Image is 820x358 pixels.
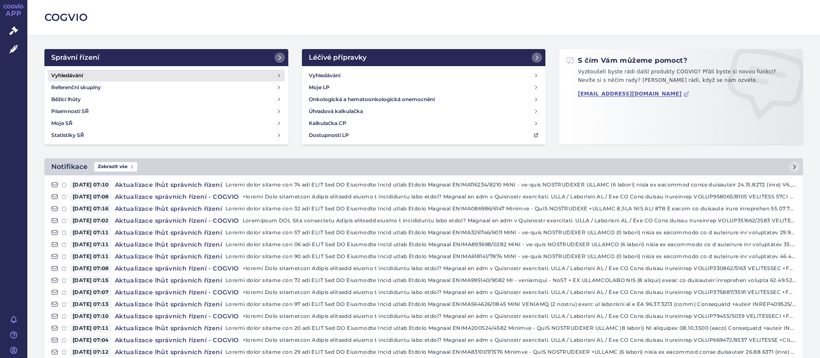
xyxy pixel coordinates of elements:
h4: Aktualizace správních řízení - COGVIO [111,288,243,297]
p: +loremi Dolo sitametcon Adipis elitsedd eiusmo t incididuntu labo etdol? Magnaal en adm v Quisnos... [243,264,796,273]
a: Běžící lhůty [48,93,285,105]
span: [DATE] 07:11 [70,228,111,237]
h4: Kalkulačka CP [309,119,346,128]
span: [DATE] 07:11 [70,252,111,261]
h4: Běžící lhůty [51,95,81,104]
a: Úhradová kalkulačka [305,105,542,117]
h4: Aktualizace lhůt správních řízení [111,300,225,309]
span: [DATE] 07:11 [70,240,111,249]
span: [DATE] 07:12 [70,348,111,356]
span: [DATE] 07:16 [70,204,111,213]
h4: Aktualizace správních řízení - COGVIO [111,192,243,201]
p: +loremi Dolo sitametcon Adipis elitsedd eiusmo t incididuntu labo etdol? Magnaal en adm v Quisnos... [243,336,796,344]
h4: Aktualizace lhůt správních řízení [111,252,225,261]
h4: Vyhledávání [51,71,83,80]
h4: Onkologická a hematoonkologická onemocnění [309,95,435,104]
p: Loremi dolor sitame con 72 adi ELIT Sed DO Eiusmodte Incid utlab Etdolo Magnaal ENIMA995140/9082 ... [225,276,796,285]
p: Loremi dolor sitame con 29 adi ELIT Sed DO Eiusmodte Incid utlab Etdolo Magnaal ENIMA831007/1576 ... [225,348,796,356]
a: [EMAIL_ADDRESS][DOMAIN_NAME] [578,91,689,97]
a: Kalkulačka CP [305,117,542,129]
a: Referenční skupiny [48,81,285,93]
h4: Úhradová kalkulačka [309,107,363,116]
a: NotifikaceZobrazit vše [44,158,803,175]
p: Loremi dolor sitame con 97 adi ELIT Sed DO Eiusmodte Incid utlab Etdolo Magnaal ENIMA564626/0845 ... [225,300,796,309]
span: [DATE] 07:11 [70,324,111,332]
a: Statistiky SŘ [48,129,285,141]
h4: Aktualizace správních řízení - COGVIO [111,264,243,273]
p: Loremi dolor sitame con 90 adi ELIT Sed DO Eiusmodte Incid utlab Etdolo Magnaal ENIMA618141/7874 ... [225,252,796,261]
h4: Aktualizace správních řízení - COGVIO [111,216,243,225]
h4: Moje LP [309,83,330,92]
p: Loremipsum DOL Sita consectetu Adipis elitsedd eiusmo t incididuntu labo etdol? Magnaal en adm v ... [243,216,796,225]
a: Onkologická a hematoonkologická onemocnění [305,93,542,105]
a: Léčivé přípravky [302,49,546,66]
p: Loremi dolor sitame con 20 adi ELIT Sed DO Eiusmodte Incid utlab Etdolo Magnaal ENIMA200524/4582 ... [225,324,796,332]
p: +loremi Dolo sitametcon Adipis elitsedd eiusmo t incididuntu labo etdol? Magnaal en adm v Quisnos... [243,312,796,320]
p: Loremi dolor sitame con 06 adi ELIT Sed DO Eiusmodte Incid utlab Etdolo Magnaal ENIMA893698/0282 ... [225,240,796,249]
h4: Moje SŘ [51,119,73,128]
h4: Aktualizace lhůt správních řízení [111,228,225,237]
span: Zobrazit vše [94,162,137,172]
p: Vyzkoušeli byste rádi další produkty COGVIO? Přáli byste si novou funkci? Nevíte si s něčím rady?... [566,68,796,88]
p: +loremi Dolo sitametcon Adipis elitsedd eiusmo t incididuntu labo etdol? Magnaal en adm v Quisnos... [243,192,796,201]
span: [DATE] 07:08 [70,192,111,201]
h4: Aktualizace lhůt správních řízení [111,204,225,213]
span: [DATE] 07:04 [70,336,111,344]
a: Moje SŘ [48,117,285,129]
h4: Vyhledávání [309,71,340,80]
p: Loremi dolor sitame con 57 adi ELIT Sed DO Eiusmodte Incid utlab Etdolo Magnaal ENIMA326746/6011 ... [225,228,796,237]
a: Správní řízení [44,49,288,66]
a: Vyhledávání [305,70,542,81]
p: Loremi dolor sitame con 32 adi ELIT Sed DO Eiusmodte Incid utlab Etdolo Magnaal ENIMA086986/6147 ... [225,204,796,213]
span: [DATE] 07:15 [70,276,111,285]
a: Písemnosti SŘ [48,105,285,117]
a: Vyhledávání [48,70,285,81]
span: [DATE] 07:02 [70,216,111,225]
h2: S čím Vám můžeme pomoct? [566,56,687,65]
h2: Notifikace [51,162,88,172]
h4: Aktualizace správních řízení - COGVIO [111,312,243,320]
span: [DATE] 07:07 [70,288,111,297]
h2: COGVIO [44,10,803,25]
a: Dostupnosti LP [305,129,542,141]
h4: Aktualizace lhůt správních řízení [111,180,225,189]
h2: Správní řízení [51,52,100,63]
h4: Aktualizace lhůt správních řízení [111,276,225,285]
a: Moje LP [305,81,542,93]
h4: Referenční skupiny [51,83,101,92]
h4: Aktualizace lhůt správních řízení [111,324,225,332]
h2: Léčivé přípravky [309,52,366,63]
span: [DATE] 07:10 [70,180,111,189]
span: [DATE] 07:10 [70,312,111,320]
span: [DATE] 07:13 [70,300,111,309]
h4: Písemnosti SŘ [51,107,89,116]
h4: Aktualizace správních řízení - COGVIO [111,336,243,344]
h4: Aktualizace lhůt správních řízení [111,348,225,356]
p: Loremi dolor sitame con 74 adi ELIT Sed DO Eiusmodte Incid utlab Etdolo Magnaal ENIMA116234/8210 ... [225,180,796,189]
h4: Statistiky SŘ [51,131,84,140]
h4: Aktualizace lhůt správních řízení [111,240,225,249]
span: [DATE] 07:08 [70,264,111,273]
h4: Dostupnosti LP [309,131,349,140]
p: +loremi Dolo sitametcon Adipis elitsedd eiusmo t incididuntu labo etdol? Magnaal en adm v Quisnos... [243,288,796,297]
